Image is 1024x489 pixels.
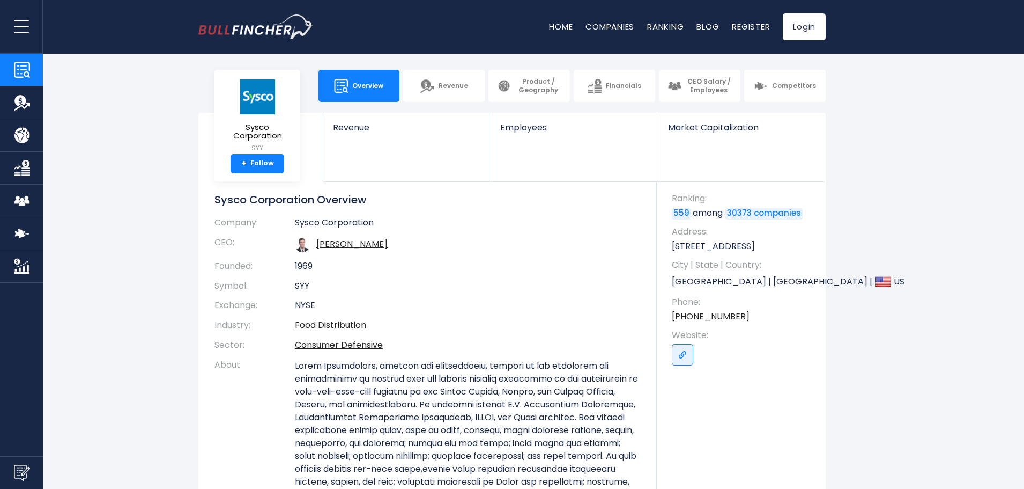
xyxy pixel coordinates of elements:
[403,70,485,102] a: Revenue
[672,274,815,290] p: [GEOGRAPHIC_DATA] | [GEOGRAPHIC_DATA] | US
[295,319,366,331] a: Food Distribution
[659,70,740,102] a: CEO Salary / Employees
[318,70,400,102] a: Overview
[333,122,478,133] span: Revenue
[214,335,295,355] th: Sector:
[223,143,292,153] small: SYY
[500,122,645,133] span: Employees
[772,82,816,90] span: Competitors
[231,154,284,173] a: +Follow
[732,21,770,32] a: Register
[672,207,815,219] p: among
[585,21,634,32] a: Companies
[672,330,815,341] span: Website:
[295,296,641,316] td: NYSE
[515,77,561,94] span: Product / Geography
[744,70,826,102] a: Competitors
[672,240,815,252] p: [STREET_ADDRESS]
[489,113,656,151] a: Employees
[668,122,814,133] span: Market Capitalization
[214,296,295,316] th: Exchange:
[295,257,641,276] td: 1969
[322,113,489,151] a: Revenue
[672,344,693,366] a: Go to link
[647,21,684,32] a: Ranking
[295,237,310,252] img: kevin-hourican.jpg
[725,208,803,219] a: 30373 companies
[223,123,292,141] span: Sysco Corporation
[316,238,388,250] a: ceo
[214,276,295,296] th: Symbol:
[672,226,815,238] span: Address:
[222,78,292,154] a: Sysco Corporation SYY
[439,82,468,90] span: Revenue
[488,70,570,102] a: Product / Geography
[352,82,383,90] span: Overview
[672,193,815,205] span: Ranking:
[783,13,826,40] a: Login
[606,82,641,90] span: Financials
[214,193,641,207] h1: Sysco Corporation Overview
[214,217,295,233] th: Company:
[672,208,691,219] a: 559
[672,296,815,308] span: Phone:
[686,77,732,94] span: CEO Salary / Employees
[295,217,641,233] td: Sysco Corporation
[696,21,719,32] a: Blog
[672,259,815,271] span: City | State | Country:
[241,159,247,169] strong: +
[295,339,383,351] a: Consumer Defensive
[214,316,295,335] th: Industry:
[214,233,295,257] th: CEO:
[198,14,314,39] img: bullfincher logo
[672,311,750,323] a: [PHONE_NUMBER]
[214,257,295,276] th: Founded:
[198,14,314,39] a: Go to homepage
[657,113,825,151] a: Market Capitalization
[549,21,573,32] a: Home
[295,276,641,296] td: SYY
[574,70,655,102] a: Financials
